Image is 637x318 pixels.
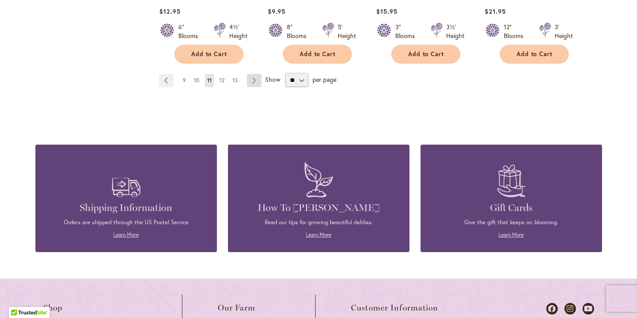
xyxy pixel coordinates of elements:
span: Show [265,75,280,84]
div: 3½' Height [446,23,464,40]
button: Add to Cart [174,45,243,64]
span: Shop [43,303,63,312]
iframe: Launch Accessibility Center [7,287,31,311]
span: per page [313,75,336,84]
div: 12" Blooms [504,23,529,40]
a: 9 [181,74,188,87]
div: 3' Height [555,23,573,40]
a: 12 [217,74,227,87]
h4: How To [PERSON_NAME] [241,202,396,214]
span: 10 [194,77,199,84]
p: Orders are shipped through the US Postal Service [49,218,204,226]
a: Dahlias on Facebook [546,303,558,314]
p: Give the gift that keeps on blooming. [434,218,589,226]
button: Add to Cart [391,45,460,64]
a: 13 [230,74,240,87]
div: 5' Height [338,23,356,40]
h4: Shipping Information [49,202,204,214]
span: Add to Cart [191,50,228,58]
div: 3" Blooms [395,23,420,40]
span: Our Farm [218,303,256,312]
a: Dahlias on Instagram [564,303,576,314]
div: 8" Blooms [287,23,312,40]
a: Learn More [306,231,331,238]
span: $12.95 [159,7,181,15]
span: 13 [232,77,238,84]
button: Add to Cart [500,45,569,64]
span: $9.95 [268,7,286,15]
a: 10 [192,74,201,87]
span: 12 [220,77,224,84]
span: Add to Cart [517,50,553,58]
h4: Gift Cards [434,202,589,214]
div: 6" Blooms [178,23,203,40]
span: Add to Cart [408,50,444,58]
span: 11 [207,77,212,84]
button: Add to Cart [283,45,352,64]
span: 9 [183,77,186,84]
p: Read our tips for growing beautiful dahlias. [241,218,396,226]
a: Dahlias on Youtube [583,303,594,314]
span: $21.95 [485,7,506,15]
span: Customer Information [351,303,439,312]
a: Learn More [113,231,139,238]
span: $15.95 [376,7,398,15]
div: 4½' Height [229,23,247,40]
span: Add to Cart [300,50,336,58]
a: Learn More [498,231,524,238]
